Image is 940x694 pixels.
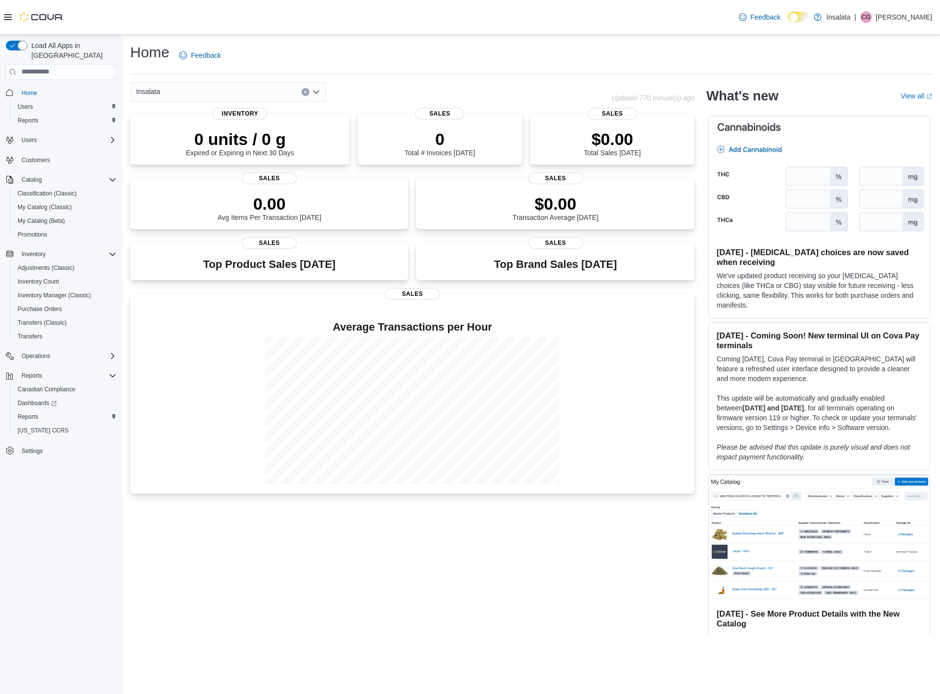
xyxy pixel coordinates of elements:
span: Adjustments (Classic) [14,262,117,274]
p: 0 [404,129,475,149]
h3: [DATE] - [MEDICAL_DATA] choices are now saved when receiving [717,247,922,267]
p: 0 units / 0 g [186,129,294,149]
span: Sales [385,288,440,300]
p: This update will be automatically and gradually enabled between , for all terminals operating on ... [717,393,922,432]
span: Operations [18,350,117,362]
span: My Catalog (Classic) [18,203,72,211]
button: Canadian Compliance [10,383,120,396]
button: Operations [18,350,54,362]
span: Feedback [191,50,221,60]
span: Sales [528,172,583,184]
button: Reports [10,114,120,127]
button: My Catalog (Classic) [10,200,120,214]
span: Purchase Orders [14,303,117,315]
span: Promotions [14,229,117,240]
span: Dashboards [14,397,117,409]
p: 0.00 [217,194,321,214]
button: [US_STATE] CCRS [10,424,120,437]
span: Home [22,89,37,97]
a: [US_STATE] CCRS [14,425,72,436]
input: Dark Mode [788,12,809,22]
h2: What's new [706,88,778,104]
p: Coming [DATE], Cova Pay terminal in [GEOGRAPHIC_DATA] will feature a refreshed user interface des... [717,354,922,383]
strong: [DATE] and [DATE] [743,404,804,412]
span: Transfers (Classic) [14,317,117,329]
a: Feedback [175,46,225,65]
button: Catalog [18,174,46,186]
em: Please be advised that this update is purely visual and does not impact payment functionality. [717,443,910,461]
span: Operations [22,352,50,360]
button: Inventory [2,247,120,261]
span: Inventory Count [14,276,117,287]
a: Transfers (Classic) [14,317,70,329]
img: Cova [20,12,64,22]
span: Sales [242,172,297,184]
span: Purchase Orders [18,305,62,313]
button: Purchase Orders [10,302,120,316]
a: Users [14,101,37,113]
p: Updated 770 minute(s) ago [611,94,695,102]
h3: Top Product Sales [DATE] [203,259,335,270]
span: Classification (Classic) [18,190,77,197]
button: Users [10,100,120,114]
span: Users [22,136,37,144]
div: Christian Guay [860,11,872,23]
button: Users [2,133,120,147]
span: Inventory [212,108,267,120]
span: Promotions [18,231,47,239]
span: Reports [14,115,117,126]
div: Expired or Expiring in Next 30 Days [186,129,294,157]
span: My Catalog (Beta) [18,217,65,225]
button: Transfers (Classic) [10,316,120,330]
span: Reports [18,117,38,124]
button: Customers [2,153,120,167]
button: Operations [2,349,120,363]
nav: Complex example [6,82,117,483]
button: Classification (Classic) [10,187,120,200]
button: Inventory [18,248,49,260]
span: Catalog [18,174,117,186]
button: Promotions [10,228,120,241]
button: Reports [2,369,120,383]
span: Catalog [22,176,42,184]
p: $0.00 [584,129,641,149]
div: Avg Items Per Transaction [DATE] [217,194,321,221]
span: Inventory Manager (Classic) [14,289,117,301]
span: Reports [18,413,38,421]
div: Total Sales [DATE] [584,129,641,157]
a: Settings [18,445,47,457]
button: Adjustments (Classic) [10,261,120,275]
h3: [DATE] - See More Product Details with the New Catalog [717,609,922,628]
span: Load All Apps in [GEOGRAPHIC_DATA] [27,41,117,60]
p: $0.00 [513,194,599,214]
span: Settings [18,444,117,456]
span: My Catalog (Beta) [14,215,117,227]
a: Reports [14,115,42,126]
span: Inventory [18,248,117,260]
p: Insalata [826,11,850,23]
a: Purchase Orders [14,303,66,315]
span: Sales [242,237,297,249]
button: Clear input [302,88,309,96]
a: Home [18,87,41,99]
span: Users [14,101,117,113]
a: Reports [14,411,42,423]
a: Promotions [14,229,51,240]
span: Sales [528,237,583,249]
span: Home [18,87,117,99]
a: Inventory Count [14,276,63,287]
span: Customers [18,154,117,166]
span: Canadian Compliance [18,385,75,393]
span: Dark Mode [788,22,789,23]
a: Inventory Manager (Classic) [14,289,95,301]
button: Settings [2,443,120,457]
button: Transfers [10,330,120,343]
span: Classification (Classic) [14,188,117,199]
span: Transfers [18,333,42,340]
span: Washington CCRS [14,425,117,436]
a: Classification (Classic) [14,188,81,199]
button: Reports [10,410,120,424]
a: Transfers [14,331,46,342]
button: Home [2,86,120,100]
h3: Top Brand Sales [DATE] [494,259,617,270]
